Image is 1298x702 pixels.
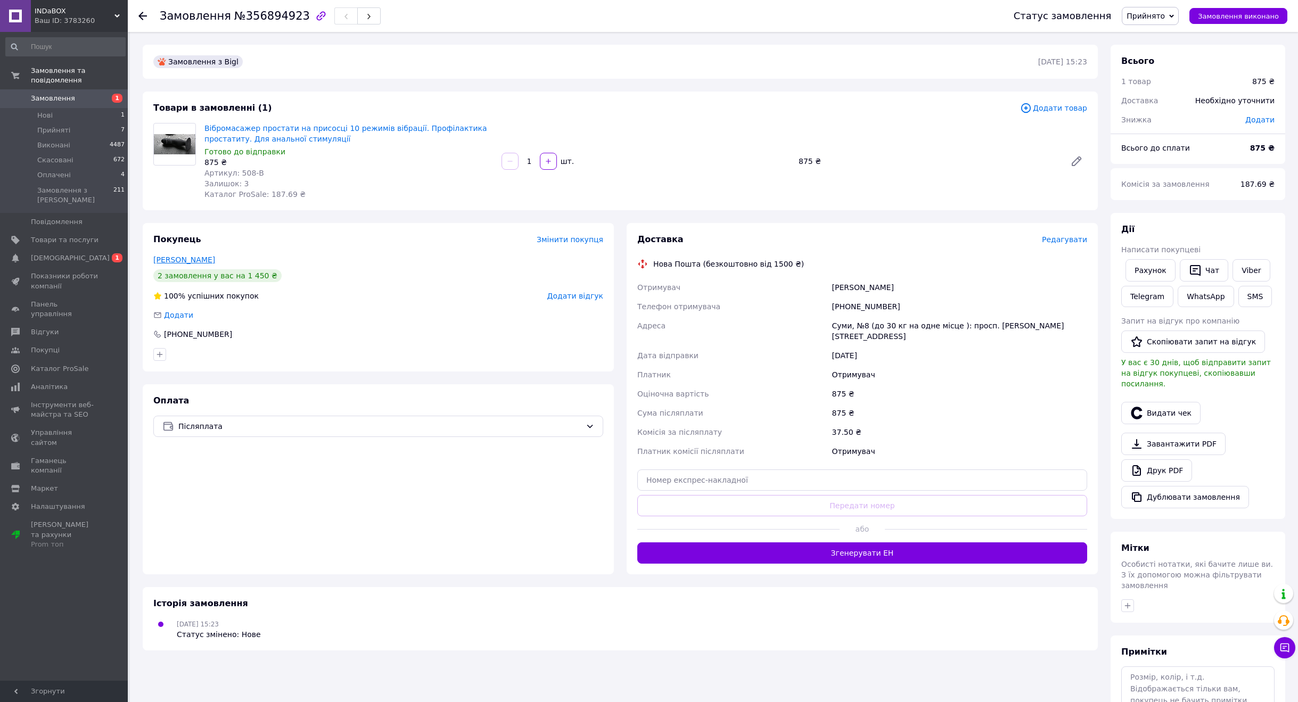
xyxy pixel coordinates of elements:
div: 875 ₴ [830,403,1089,423]
span: 1 [112,253,122,262]
button: Згенерувати ЕН [637,542,1087,564]
span: Оплачені [37,170,71,180]
button: SMS [1238,286,1272,307]
div: успішних покупок [153,291,259,301]
span: Додати товар [1020,102,1087,114]
span: Гаманець компанії [31,456,98,475]
span: Замовлення [31,94,75,103]
span: Платник [637,370,671,379]
span: У вас є 30 днів, щоб відправити запит на відгук покупцеві, скопіювавши посилання. [1121,358,1271,388]
button: Дублювати замовлення [1121,486,1249,508]
span: Запит на відгук про компанію [1121,317,1239,325]
span: Замовлення виконано [1198,12,1279,20]
span: Покупець [153,234,201,244]
span: Прийнято [1127,12,1165,20]
div: Замовлення з Bigl [153,55,243,68]
span: Особисті нотатки, які бачите лише ви. З їх допомогою можна фільтрувати замовлення [1121,560,1273,590]
span: Всього [1121,56,1154,66]
div: Отримувач [830,442,1089,461]
span: Всього до сплати [1121,144,1190,152]
span: Відгуки [31,327,59,337]
button: Рахунок [1126,259,1176,282]
span: Комісія за замовлення [1121,180,1210,188]
span: Отримувач [637,283,680,292]
span: №356894923 [234,10,310,22]
span: Повідомлення [31,217,83,227]
span: Комісія за післяплату [637,428,722,436]
button: Замовлення виконано [1189,8,1287,24]
div: [PHONE_NUMBER] [163,329,233,340]
div: [PERSON_NAME] [830,278,1089,297]
span: Післяплата [178,420,581,432]
span: [PERSON_NAME] та рахунки [31,520,98,549]
span: Редагувати [1042,235,1087,244]
span: або [840,524,885,534]
div: Статус змінено: Нове [177,629,261,640]
span: Аналітика [31,382,68,392]
span: 7 [121,126,125,135]
div: Суми, №8 (до 30 кг на одне місце ): просп. [PERSON_NAME][STREET_ADDRESS] [830,316,1089,346]
span: Налаштування [31,502,85,511]
a: Viber [1233,259,1270,282]
span: 100% [164,292,185,300]
span: Історія замовлення [153,598,248,608]
span: Платник комісії післяплати [637,447,744,456]
span: Додати [1245,115,1275,124]
span: Панель управління [31,300,98,319]
div: Нова Пошта (безкоштовно від 1500 ₴) [651,259,807,269]
span: Дії [1121,224,1135,234]
span: Додати [164,311,193,319]
div: 2 замовлення у вас на 1 450 ₴ [153,269,282,282]
span: Знижка [1121,115,1152,124]
div: 875 ₴ [794,154,1062,169]
div: Статус замовлення [1014,11,1112,21]
span: Скасовані [37,155,73,165]
span: 1 [112,94,122,103]
a: [PERSON_NAME] [153,255,215,264]
div: шт. [558,156,575,167]
span: Каталог ProSale: 187.69 ₴ [204,190,306,199]
img: Вібромасажер простати на присосці 10 режимів вібрації. Профілактика простатиту. Для анальної стим... [154,134,195,154]
span: Оплата [153,395,189,406]
span: Написати покупцеві [1121,245,1201,254]
input: Пошук [5,37,126,56]
a: Завантажити PDF [1121,433,1226,455]
div: [PHONE_NUMBER] [830,297,1089,316]
span: Оціночна вартість [637,390,709,398]
span: Замовлення [160,10,231,22]
span: Примітки [1121,647,1167,657]
span: Замовлення з [PERSON_NAME] [37,186,113,205]
button: Чат з покупцем [1274,637,1295,658]
span: Виконані [37,141,70,150]
a: WhatsApp [1178,286,1234,307]
span: Покупці [31,345,60,355]
span: INDaBOX [35,6,114,16]
b: 875 ₴ [1250,144,1275,152]
div: Необхідно уточнити [1189,89,1281,112]
button: Видати чек [1121,402,1201,424]
div: [DATE] [830,346,1089,365]
span: Доставка [637,234,684,244]
input: Номер експрес-накладної [637,469,1087,491]
div: Prom топ [31,540,98,549]
a: Редагувати [1066,151,1087,172]
span: 211 [113,186,125,205]
span: Готово до відправки [204,147,285,156]
div: Повернутися назад [138,11,147,21]
div: 875 ₴ [204,157,493,168]
span: Дата відправки [637,351,699,360]
div: 875 ₴ [1252,76,1275,87]
span: 1 товар [1121,77,1151,86]
span: [DATE] 15:23 [177,621,219,628]
span: Адреса [637,321,666,330]
span: Товари та послуги [31,235,98,245]
span: Товари в замовленні (1) [153,103,272,113]
span: Змінити покупця [537,235,603,244]
span: Додати відгук [547,292,603,300]
span: Прийняті [37,126,70,135]
span: Сума післяплати [637,409,703,417]
span: Інструменти веб-майстра та SEO [31,400,98,419]
span: Управління сайтом [31,428,98,447]
button: Скопіювати запит на відгук [1121,331,1265,353]
span: Телефон отримувача [637,302,720,311]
